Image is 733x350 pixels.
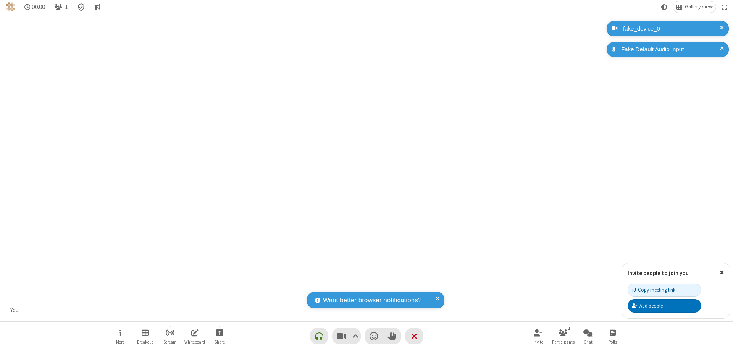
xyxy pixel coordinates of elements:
[116,340,124,344] span: More
[158,325,181,347] button: Start streaming
[184,340,205,344] span: Whiteboard
[673,1,716,13] button: Change layout
[632,286,675,293] div: Copy meeting link
[51,1,71,13] button: Open participant list
[32,3,45,11] span: 00:00
[618,45,723,54] div: Fake Default Audio Input
[719,1,730,13] button: Fullscreen
[576,325,599,347] button: Open chat
[628,269,689,277] label: Invite people to join you
[134,325,157,347] button: Manage Breakout Rooms
[137,340,153,344] span: Breakout
[350,328,360,344] button: Video setting
[183,325,206,347] button: Open shared whiteboard
[6,2,15,11] img: QA Selenium DO NOT DELETE OR CHANGE
[65,3,68,11] span: 1
[609,340,617,344] span: Polls
[109,325,132,347] button: Open menu
[332,328,361,344] button: Stop video (⌘+Shift+V)
[628,284,701,297] button: Copy meeting link
[323,295,421,305] span: Want better browser notifications?
[552,340,575,344] span: Participants
[8,306,22,315] div: You
[685,4,713,10] span: Gallery view
[566,325,573,332] div: 1
[365,328,383,344] button: Send a reaction
[584,340,593,344] span: Chat
[91,1,103,13] button: Conversation
[628,299,701,312] button: Add people
[552,325,575,347] button: Open participant list
[21,1,48,13] div: Timer
[383,328,401,344] button: Raise hand
[620,24,723,33] div: fake_device_0
[310,328,328,344] button: Connect your audio
[208,325,231,347] button: Start sharing
[163,340,176,344] span: Stream
[215,340,225,344] span: Share
[74,1,89,13] div: Meeting details Encryption enabled
[714,263,730,282] button: Close popover
[601,325,624,347] button: Open poll
[533,340,543,344] span: Invite
[527,325,550,347] button: Invite participants (⌘+Shift+I)
[405,328,423,344] button: End or leave meeting
[658,1,670,13] button: Using system theme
